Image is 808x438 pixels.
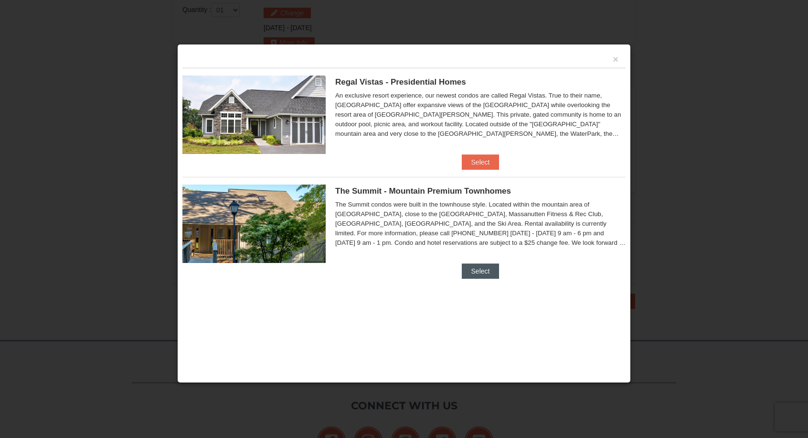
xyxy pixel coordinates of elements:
button: Select [462,263,500,279]
img: 19218991-1-902409a9.jpg [182,76,326,154]
div: An exclusive resort experience, our newest condos are called Regal Vistas. True to their name, [G... [335,91,626,139]
span: Regal Vistas - Presidential Homes [335,77,466,87]
button: Select [462,154,500,170]
button: × [613,55,618,64]
span: The Summit - Mountain Premium Townhomes [335,186,511,196]
div: The Summit condos were built in the townhouse style. Located within the mountain area of [GEOGRAP... [335,200,626,248]
img: 19219034-1-0eee7e00.jpg [182,185,326,263]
